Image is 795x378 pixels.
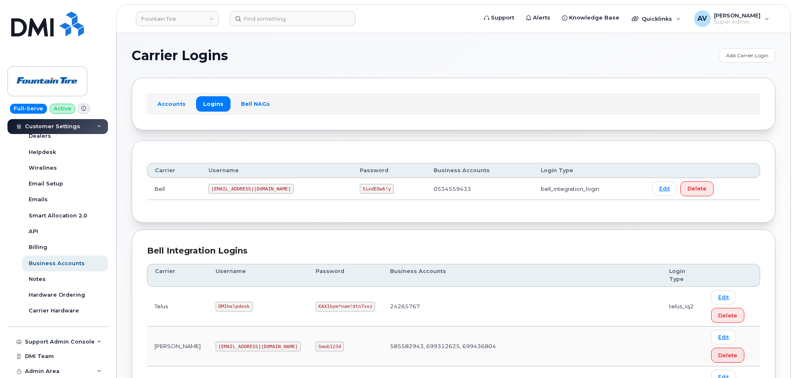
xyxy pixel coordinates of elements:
th: Password [352,163,426,178]
a: Logins [196,96,231,111]
span: Delete [718,351,737,359]
td: 585582943, 699312625, 699436804 [383,327,662,366]
td: telus_iq2 [662,287,704,327]
th: Carrier [147,163,201,178]
span: Carrier Logins [132,49,228,62]
a: Edit [711,290,736,305]
span: Delete [718,312,737,319]
code: Smob1234 [316,341,344,351]
button: Delete [711,308,744,323]
span: Delete [687,185,707,193]
td: [PERSON_NAME] [147,327,208,366]
th: Username [201,163,352,178]
a: Add Carrier Login [719,48,775,63]
th: Carrier [147,264,208,287]
code: DMIhelpdesk [216,302,253,312]
th: Username [208,264,308,287]
button: Delete [711,348,744,363]
td: Telus [147,287,208,327]
a: Bell NAGs [234,96,277,111]
th: Password [308,264,383,287]
code: [EMAIL_ADDRESS][DOMAIN_NAME] [216,341,301,351]
a: Accounts [150,96,193,111]
td: 0534559433 [426,178,533,200]
th: Business Accounts [383,264,662,287]
code: [EMAIL_ADDRESS][DOMAIN_NAME] [209,184,294,194]
th: Business Accounts [426,163,533,178]
code: KAX1bym*nam!dtn7vxz [316,302,375,312]
a: Edit [711,330,736,344]
button: Delete [680,181,714,196]
iframe: Messenger Launcher [759,342,789,372]
th: Login Type [533,163,645,178]
a: Edit [652,181,677,196]
td: 24265767 [383,287,662,327]
div: Bell Integration Logins [147,245,760,257]
code: 5ixdEOw6!y [360,184,394,194]
th: Login Type [662,264,704,287]
td: bell_integration_login [533,178,645,200]
td: Bell [147,178,201,200]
